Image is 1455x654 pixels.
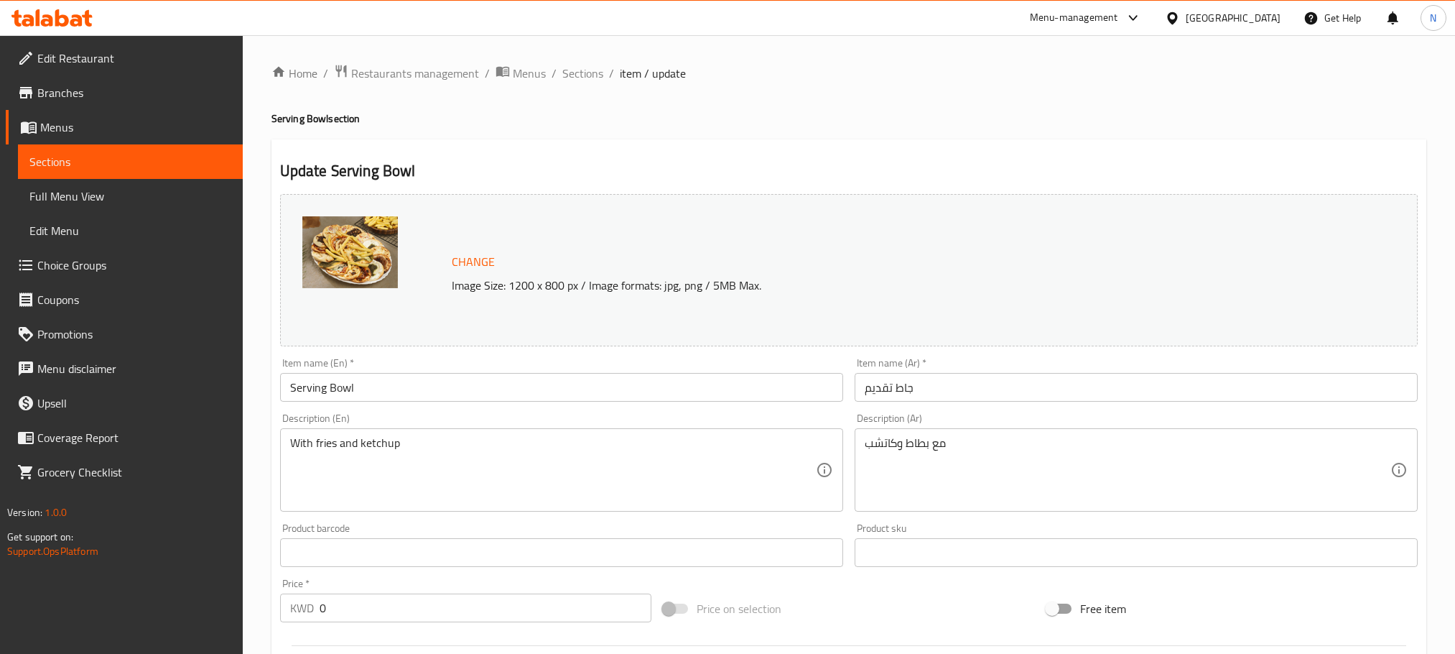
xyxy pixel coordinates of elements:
input: Enter name Ar [855,373,1418,402]
p: KWD [290,599,314,617]
span: Change [452,252,495,272]
a: Promotions [6,317,243,351]
span: Edit Menu [29,222,231,239]
span: Edit Restaurant [37,50,231,67]
a: Home [271,65,317,82]
span: Menus [513,65,546,82]
span: Choice Groups [37,257,231,274]
span: Restaurants management [351,65,479,82]
span: Branches [37,84,231,101]
input: Please enter price [320,594,651,622]
span: 1.0.0 [45,503,67,522]
div: Menu-management [1030,9,1118,27]
span: Promotions [37,326,231,343]
span: Get support on: [7,528,73,546]
li: / [609,65,614,82]
input: Please enter product barcode [280,538,843,567]
a: Menus [6,110,243,144]
nav: breadcrumb [271,64,1426,83]
a: Coupons [6,282,243,317]
a: Branches [6,75,243,110]
a: Full Menu View [18,179,243,213]
span: item / update [620,65,686,82]
a: Edit Menu [18,213,243,248]
textarea: With fries and ketchup [290,436,816,505]
span: Coverage Report [37,429,231,446]
span: Sections [29,153,231,170]
span: Grocery Checklist [37,464,231,481]
a: Sections [18,144,243,179]
li: / [552,65,557,82]
span: Menu disclaimer [37,360,231,377]
a: Menu disclaimer [6,351,243,386]
span: Full Menu View [29,188,231,205]
input: Enter name En [280,373,843,402]
a: Edit Restaurant [6,41,243,75]
img: mmw_638699275053210191 [302,216,398,288]
span: Version: [7,503,42,522]
a: Sections [562,65,603,82]
span: Upsell [37,395,231,412]
li: / [323,65,328,82]
span: Price on selection [697,600,781,617]
a: Upsell [6,386,243,420]
a: Choice Groups [6,248,243,282]
button: Change [446,247,501,277]
a: Coverage Report [6,420,243,455]
p: Image Size: 1200 x 800 px / Image formats: jpg, png / 5MB Max. [446,277,1266,294]
li: / [485,65,490,82]
span: Coupons [37,291,231,308]
h2: Update Serving Bowl [280,160,1418,182]
a: Menus [496,64,546,83]
a: Grocery Checklist [6,455,243,489]
span: N [1430,10,1436,26]
textarea: مع بطاط وكاتشب [865,436,1390,505]
input: Please enter product sku [855,538,1418,567]
a: Support.OpsPlatform [7,542,98,561]
a: Restaurants management [334,64,479,83]
div: [GEOGRAPHIC_DATA] [1186,10,1280,26]
span: Menus [40,119,231,136]
span: Free item [1080,600,1126,617]
h4: Serving Bowl section [271,111,1426,126]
